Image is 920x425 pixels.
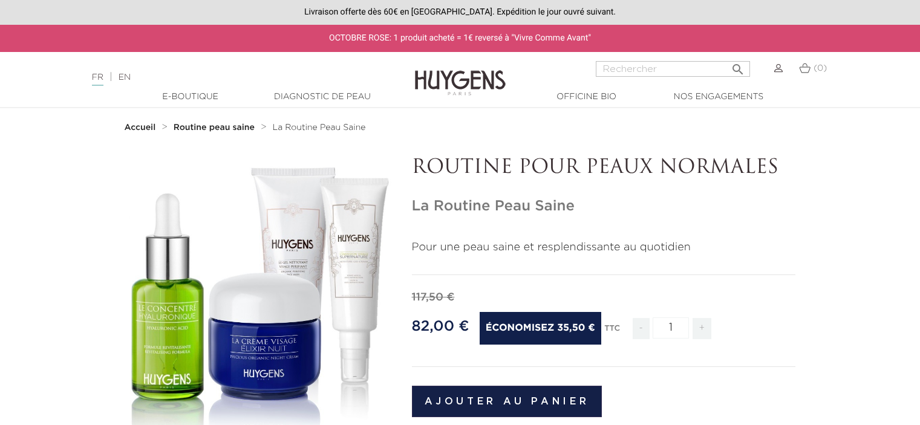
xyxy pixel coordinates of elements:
[658,91,779,103] a: Nos engagements
[526,91,647,103] a: Officine Bio
[119,73,131,82] a: EN
[272,123,365,132] a: La Routine Peau Saine
[92,73,103,86] a: FR
[412,239,796,256] p: Pour une peau saine et resplendissante au quotidien
[125,123,158,132] a: Accueil
[125,123,156,132] strong: Accueil
[731,59,745,73] i: 
[412,386,602,417] button: Ajouter au panier
[415,51,506,97] img: Huygens
[412,292,455,303] span: 117,50 €
[262,91,383,103] a: Diagnostic de peau
[412,157,796,180] p: ROUTINE POUR PEAUX NORMALES
[480,312,601,345] span: Économisez 35,50 €
[412,198,796,215] h1: La Routine Peau Saine
[412,319,469,334] span: 82,00 €
[174,123,255,132] strong: Routine peau saine
[174,123,258,132] a: Routine peau saine
[596,61,750,77] input: Rechercher
[814,64,827,73] span: (0)
[727,57,749,74] button: 
[130,91,251,103] a: E-Boutique
[86,70,374,85] div: |
[604,316,620,348] div: TTC
[653,317,689,339] input: Quantité
[693,318,712,339] span: +
[633,318,650,339] span: -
